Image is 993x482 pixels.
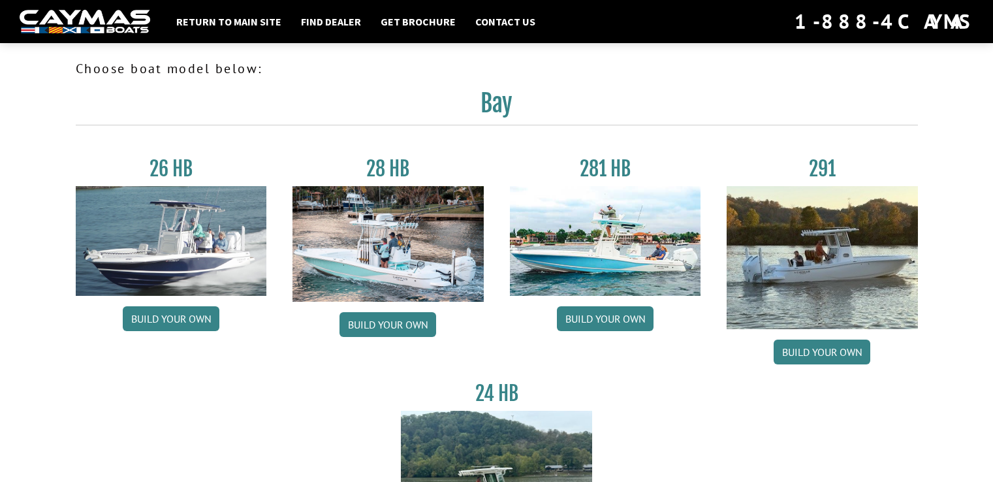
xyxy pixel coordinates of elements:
a: Build your own [774,340,870,364]
img: 28-hb-twin.jpg [510,186,701,296]
h2: Bay [76,89,918,125]
img: white-logo-c9c8dbefe5ff5ceceb0f0178aa75bf4bb51f6bca0971e226c86eb53dfe498488.png [20,10,150,34]
h3: 291 [727,157,918,181]
a: Build your own [557,306,654,331]
p: Choose boat model below: [76,59,918,78]
h3: 28 HB [292,157,484,181]
div: 1-888-4CAYMAS [795,7,973,36]
a: Build your own [123,306,219,331]
h3: 281 HB [510,157,701,181]
a: Get Brochure [374,13,462,30]
a: Find Dealer [294,13,368,30]
h3: 24 HB [401,381,592,406]
a: Return to main site [170,13,288,30]
h3: 26 HB [76,157,267,181]
img: 26_new_photo_resized.jpg [76,186,267,296]
a: Build your own [339,312,436,337]
a: Contact Us [469,13,542,30]
img: 28_hb_thumbnail_for_caymas_connect.jpg [292,186,484,302]
img: 291_Thumbnail.jpg [727,186,918,329]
